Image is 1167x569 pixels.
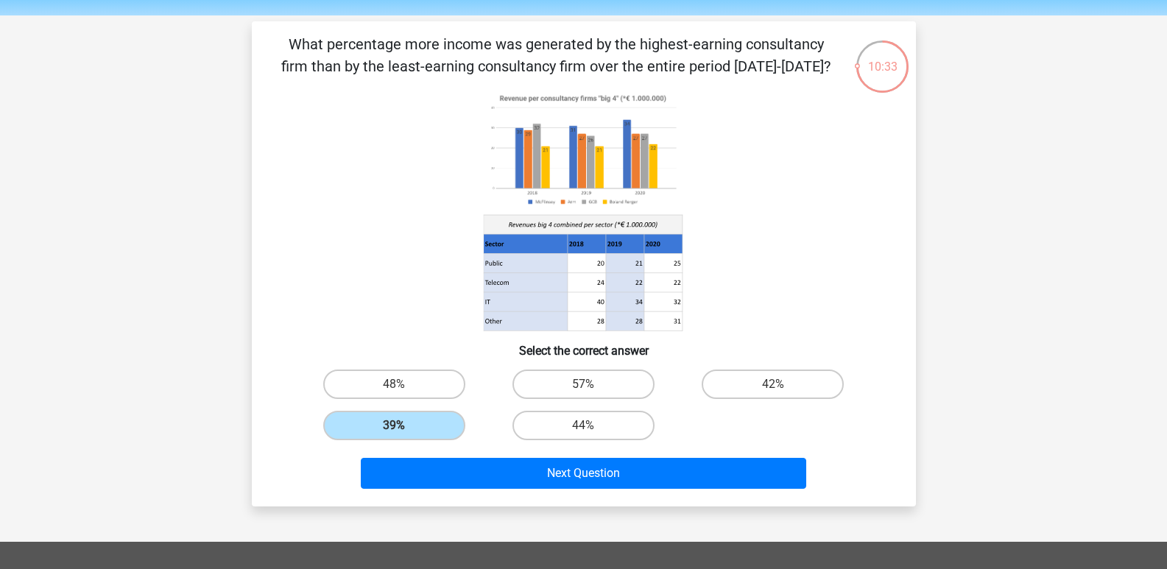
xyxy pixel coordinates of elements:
h6: Select the correct answer [275,332,892,358]
label: 48% [323,370,465,399]
p: What percentage more income was generated by the highest-earning consultancy firm than by the lea... [275,33,837,77]
label: 44% [512,411,655,440]
label: 57% [512,370,655,399]
label: 42% [702,370,844,399]
label: 39% [323,411,465,440]
div: 10:33 [855,39,910,76]
button: Next Question [361,458,806,489]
